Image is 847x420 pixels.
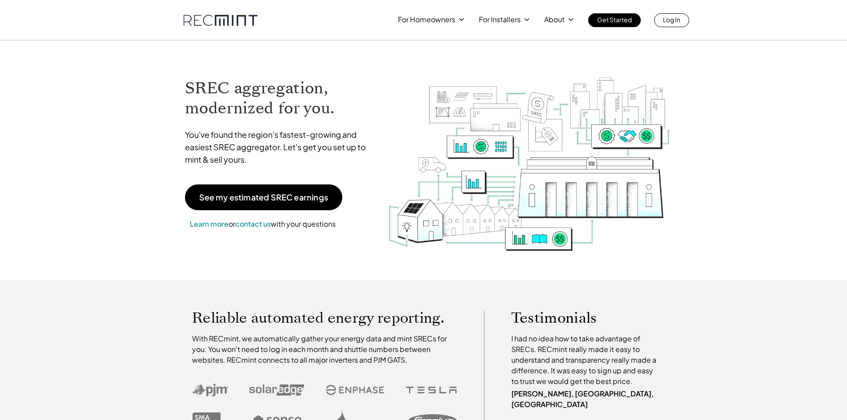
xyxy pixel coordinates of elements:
p: Log In [663,13,680,26]
p: or with your questions [185,218,341,230]
p: For Installers [479,13,521,26]
p: You've found the region's fastest-growing and easiest SREC aggregator. Let's get you set up to mi... [185,128,374,166]
h1: SREC aggregation, modernized for you. [185,78,374,118]
p: Get Started [597,13,632,26]
p: Testimonials [511,311,644,324]
a: See my estimated SREC earnings [185,184,342,210]
p: See my estimated SREC earnings [199,193,328,201]
a: Learn more [190,219,229,228]
p: For Homeowners [398,13,455,26]
img: RECmint value cycle [387,54,671,253]
p: With RECmint, we automatically gather your energy data and mint SRECs for you. You won't need to ... [192,333,457,365]
a: contact us [235,219,271,228]
p: I had no idea how to take advantage of SRECs. RECmint really made it easy to understand and trans... [511,333,661,387]
p: About [544,13,565,26]
a: Get Started [588,13,641,27]
a: Log In [654,13,689,27]
p: [PERSON_NAME], [GEOGRAPHIC_DATA], [GEOGRAPHIC_DATA] [511,388,661,410]
p: Reliable automated energy reporting. [192,311,457,324]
